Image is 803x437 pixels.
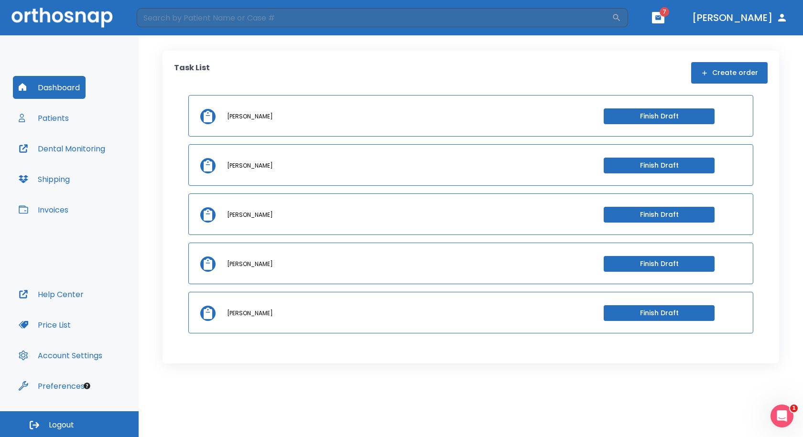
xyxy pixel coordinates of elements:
button: Help Center [13,283,89,306]
p: Task List [174,62,210,84]
button: Finish Draft [604,108,715,124]
button: Dashboard [13,76,86,99]
button: Patients [13,107,75,129]
span: 1 [790,405,798,412]
span: 7 [660,7,669,17]
button: Preferences [13,374,90,397]
button: [PERSON_NAME] [688,9,792,26]
button: Finish Draft [604,158,715,173]
p: [PERSON_NAME] [227,260,273,268]
p: [PERSON_NAME] [227,211,273,219]
button: Account Settings [13,344,108,367]
input: Search by Patient Name or Case # [137,8,612,27]
button: Finish Draft [604,305,715,321]
span: Logout [49,420,74,430]
button: Shipping [13,168,76,191]
p: [PERSON_NAME] [227,161,273,170]
div: Tooltip anchor [83,382,91,390]
p: [PERSON_NAME] [227,309,273,318]
button: Finish Draft [604,207,715,223]
img: Orthosnap [11,8,113,27]
button: Invoices [13,198,74,221]
iframe: Intercom live chat [770,405,793,427]
button: Dental Monitoring [13,137,111,160]
button: Price List [13,313,76,336]
p: [PERSON_NAME] [227,112,273,121]
button: Create order [691,62,768,84]
button: Finish Draft [604,256,715,272]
